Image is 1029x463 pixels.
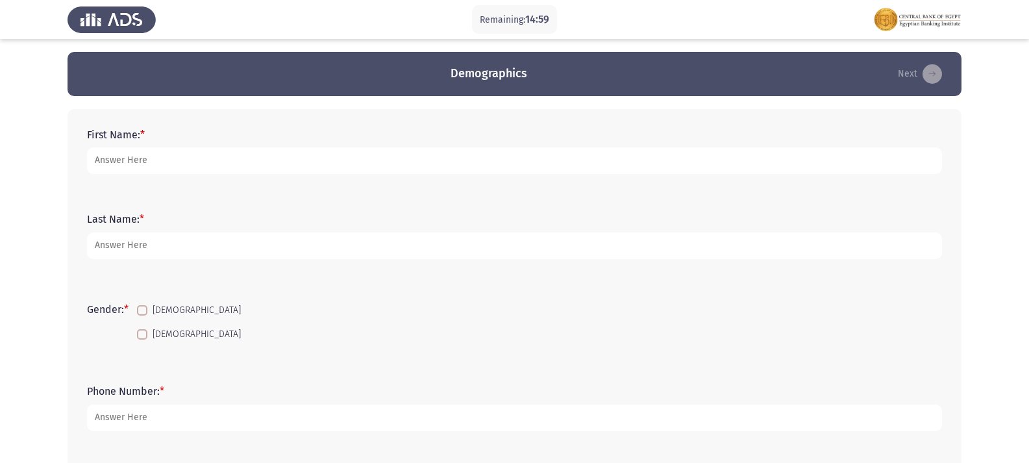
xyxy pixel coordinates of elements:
[894,64,946,84] button: load next page
[480,12,549,28] p: Remaining:
[451,66,527,82] h3: Demographics
[68,1,156,38] img: Assess Talent Management logo
[525,13,549,25] span: 14:59
[873,1,961,38] img: Assessment logo of EBI Analytical Thinking FOCUS Assessment EN
[87,405,942,431] input: add answer text
[153,303,241,318] span: [DEMOGRAPHIC_DATA]
[153,327,241,342] span: [DEMOGRAPHIC_DATA]
[87,232,942,259] input: add answer text
[87,303,129,316] label: Gender:
[87,213,144,225] label: Last Name:
[87,129,145,141] label: First Name:
[87,147,942,174] input: add answer text
[87,385,164,397] label: Phone Number:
